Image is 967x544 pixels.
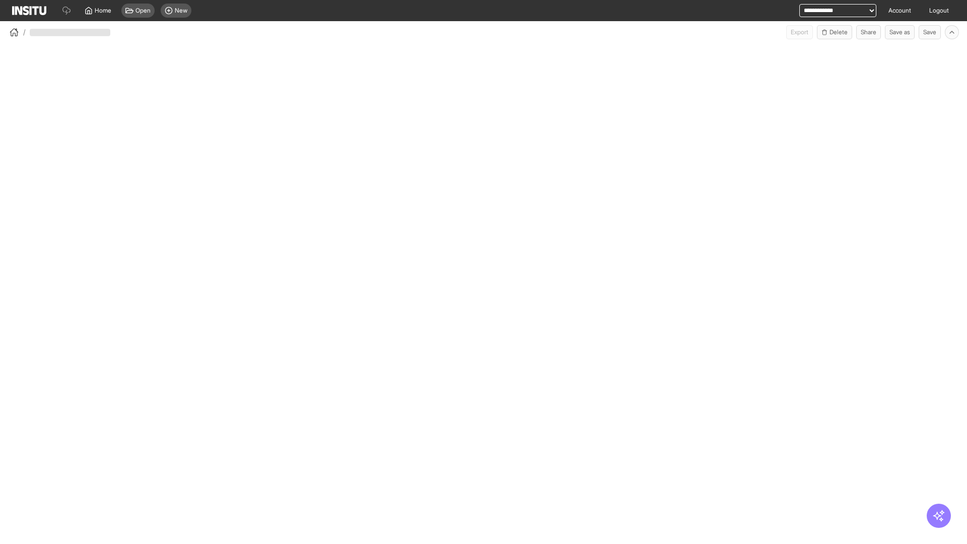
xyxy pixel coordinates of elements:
[786,25,813,39] span: Can currently only export from Insights reports.
[885,25,915,39] button: Save as
[786,25,813,39] button: Export
[856,25,881,39] button: Share
[95,7,111,15] span: Home
[8,26,26,38] button: /
[135,7,151,15] span: Open
[919,25,941,39] button: Save
[12,6,46,15] img: Logo
[817,25,852,39] button: Delete
[175,7,187,15] span: New
[23,27,26,37] span: /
